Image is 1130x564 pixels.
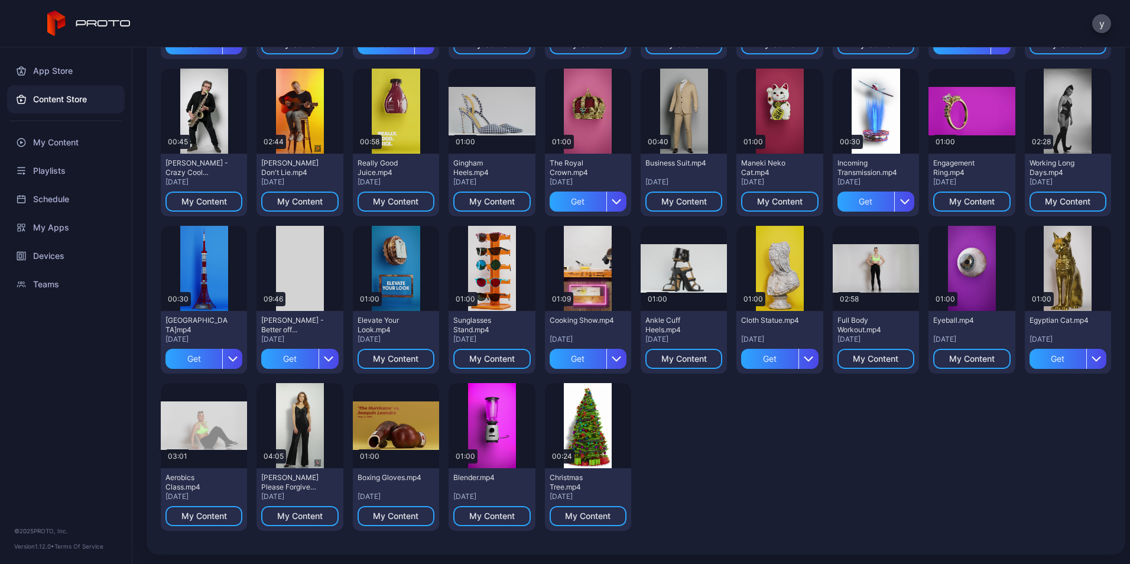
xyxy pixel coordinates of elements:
[550,349,626,369] button: Get
[741,177,818,187] div: [DATE]
[837,349,914,369] button: My Content
[7,213,125,242] a: My Apps
[645,158,710,168] div: Business Suit.mp4
[358,177,434,187] div: [DATE]
[837,158,902,177] div: Incoming Transmission.mp4
[550,473,615,492] div: Christmas Tree.mp4
[261,158,326,177] div: Ryan Pollie's Don't Lie.mp4
[1030,349,1086,369] div: Get
[165,473,230,492] div: Aerobics Class.mp4
[550,316,615,325] div: Cooking Show.mp4
[7,57,125,85] a: App Store
[1030,316,1095,325] div: Egyptian Cat.mp4
[837,335,914,344] div: [DATE]
[358,492,434,501] div: [DATE]
[1030,177,1106,187] div: [DATE]
[261,349,318,369] div: Get
[1092,14,1111,33] button: y
[14,543,54,550] span: Version 1.12.0 •
[741,192,818,212] button: My Content
[645,177,722,187] div: [DATE]
[453,492,530,501] div: [DATE]
[7,242,125,270] a: Devices
[7,85,125,114] a: Content Store
[165,349,242,369] button: Get
[261,492,338,501] div: [DATE]
[165,349,222,369] div: Get
[565,511,611,521] div: My Content
[181,511,227,521] div: My Content
[837,192,894,212] div: Get
[7,128,125,157] div: My Content
[645,349,722,369] button: My Content
[165,506,242,526] button: My Content
[550,506,626,526] button: My Content
[645,316,710,335] div: Ankle Cuff Heels.mp4
[1030,192,1106,212] button: My Content
[741,316,806,325] div: Cloth Statue.mp4
[165,192,242,212] button: My Content
[949,197,995,206] div: My Content
[837,177,914,187] div: [DATE]
[469,197,515,206] div: My Content
[165,335,242,344] div: [DATE]
[453,335,530,344] div: [DATE]
[7,185,125,213] a: Schedule
[181,197,227,206] div: My Content
[165,158,230,177] div: Scott Page - Crazy Cool Technology.mp4
[550,177,626,187] div: [DATE]
[741,158,806,177] div: Maneki Neko Cat.mp4
[373,354,418,364] div: My Content
[358,506,434,526] button: My Content
[165,316,230,335] div: Tokyo Tower.mp4
[469,511,515,521] div: My Content
[14,526,118,536] div: © 2025 PROTO, Inc.
[741,349,798,369] div: Get
[757,197,803,206] div: My Content
[453,316,518,335] div: Sunglasses Stand.mp4
[933,158,998,177] div: Engagement Ring.mp4
[373,197,418,206] div: My Content
[261,192,338,212] button: My Content
[933,192,1010,212] button: My Content
[277,511,323,521] div: My Content
[469,354,515,364] div: My Content
[550,335,626,344] div: [DATE]
[1030,349,1106,369] button: Get
[1030,158,1095,177] div: Working Long Days.mp4
[550,192,626,212] button: Get
[1030,335,1106,344] div: [DATE]
[7,270,125,299] a: Teams
[933,177,1010,187] div: [DATE]
[550,158,615,177] div: The Royal Crown.mp4
[261,335,338,344] div: [DATE]
[550,349,606,369] div: Get
[165,177,242,187] div: [DATE]
[165,492,242,501] div: [DATE]
[645,335,722,344] div: [DATE]
[550,492,626,501] div: [DATE]
[358,349,434,369] button: My Content
[933,316,998,325] div: Eyeball.mp4
[358,192,434,212] button: My Content
[661,197,707,206] div: My Content
[358,158,423,177] div: Really Good Juice.mp4
[54,543,103,550] a: Terms Of Service
[645,192,722,212] button: My Content
[7,157,125,185] a: Playlists
[261,349,338,369] button: Get
[358,473,423,482] div: Boxing Gloves.mp4
[853,354,898,364] div: My Content
[453,349,530,369] button: My Content
[949,354,995,364] div: My Content
[453,177,530,187] div: [DATE]
[1045,197,1090,206] div: My Content
[741,349,818,369] button: Get
[277,197,323,206] div: My Content
[358,316,423,335] div: Elevate Your Look.mp4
